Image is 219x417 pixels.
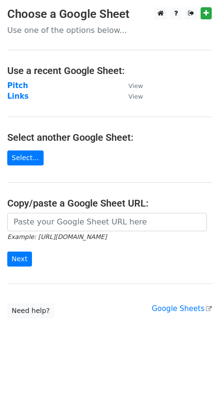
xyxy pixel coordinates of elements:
[7,303,54,318] a: Need help?
[7,197,212,209] h4: Copy/paste a Google Sheet URL:
[7,233,107,240] small: Example: [URL][DOMAIN_NAME]
[7,150,44,165] a: Select...
[119,81,143,90] a: View
[7,252,32,267] input: Next
[128,93,143,100] small: View
[7,25,212,35] p: Use one of the options below...
[119,92,143,101] a: View
[7,213,207,231] input: Paste your Google Sheet URL here
[152,304,212,313] a: Google Sheets
[7,65,212,76] h4: Use a recent Google Sheet:
[7,7,212,21] h3: Choose a Google Sheet
[128,82,143,89] small: View
[7,132,212,143] h4: Select another Google Sheet:
[7,81,28,90] a: Pitch
[7,92,29,101] a: Links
